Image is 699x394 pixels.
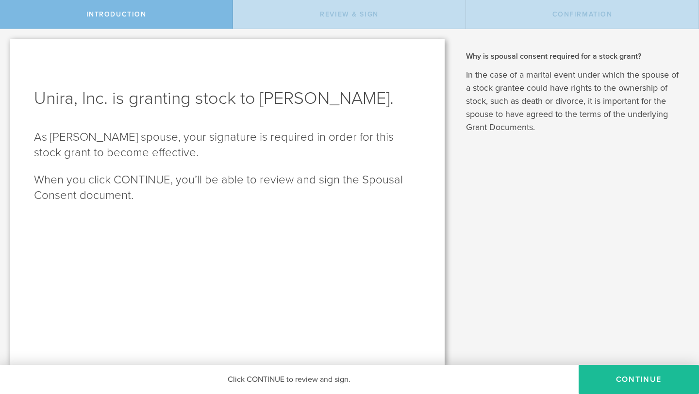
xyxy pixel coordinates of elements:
span: Introduction [86,10,147,18]
p: In the case of a marital event under which the spouse of a stock grantee could have rights to the... [466,68,684,134]
p: As [PERSON_NAME] spouse, your signature is required in order for this stock grant to become effec... [34,130,420,161]
h2: Why is spousal consent required for a stock grant? [466,51,684,62]
span: Review & Sign [320,10,379,18]
button: CONTINUE [579,365,699,394]
p: When you click CONTINUE, you’ll be able to review and sign the Spousal Consent document. [34,172,420,203]
h1: Unira, Inc. is granting stock to [PERSON_NAME]. [34,87,420,110]
span: Confirmation [552,10,613,18]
